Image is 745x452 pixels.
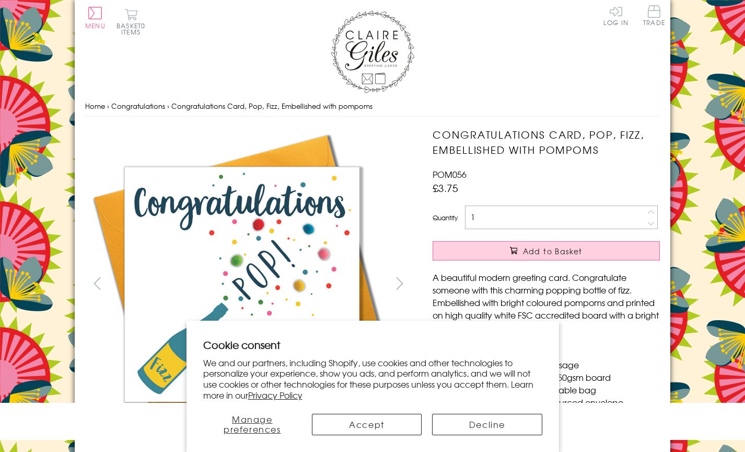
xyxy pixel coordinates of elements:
span: 0 items [121,21,145,37]
a: Trade [643,5,665,28]
span: Congratulations Card, Pop, Fizz, Embellished with pompoms [171,101,372,111]
button: Accept [312,414,422,435]
button: Add to Basket [433,241,660,261]
button: Basket0 items [117,8,145,35]
a: Congratulations [111,101,165,111]
img: Congratulations Card, Pop, Fizz, Embellished with pompoms [85,127,399,441]
span: Manage preferences [224,413,281,435]
span: Add to Basket [523,246,583,256]
h2: Cookie consent [203,337,542,352]
p: We and our partners, including Shopify, use cookies and other technologies to personalize your ex... [203,357,542,401]
label: Quantity [433,213,458,222]
span: › [107,101,109,111]
h1: Congratulations Card, Pop, Fizz, Embellished with pompoms [433,127,660,157]
span: £3.75 [433,180,458,195]
span: Menu [85,21,106,30]
button: Menu [85,7,106,29]
span: Trade [643,5,665,26]
nav: breadcrumbs [85,96,660,117]
a: Log In [603,5,628,26]
a: Home [85,101,105,111]
span: › [167,101,169,111]
button: next [388,272,412,295]
button: Manage preferences [203,414,301,435]
span: POM056 [433,168,467,180]
button: prev [85,272,109,295]
img: Claire Giles Greetings Cards [331,10,414,93]
a: Privacy Policy [248,389,302,401]
img: Congratulations Card, Pop, Fizz, Embellished with pompoms [412,127,725,436]
p: A beautiful modern greeting card. Congratulate someone with this charming popping bottle of fizz.... [433,271,660,334]
button: Decline [432,414,542,435]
